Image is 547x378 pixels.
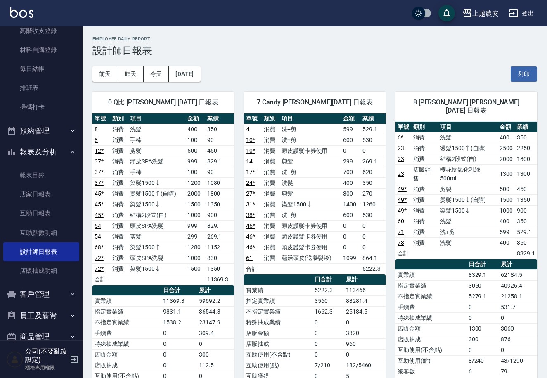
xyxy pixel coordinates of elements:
[398,218,404,224] a: 60
[197,349,234,360] td: 300
[205,156,234,167] td: 829.1
[395,269,466,280] td: 實業績
[499,269,537,280] td: 62184.5
[511,66,537,82] button: 列印
[92,338,161,349] td: 特殊抽成業績
[360,135,386,145] td: 530
[411,194,438,205] td: 消費
[466,355,499,366] td: 8/240
[466,345,499,355] td: 0
[185,135,205,145] td: 100
[360,177,386,188] td: 350
[185,231,205,242] td: 299
[497,164,515,184] td: 1300
[185,145,205,156] td: 500
[128,231,185,242] td: 剪髮
[515,184,537,194] td: 450
[515,216,537,227] td: 350
[185,124,205,135] td: 400
[262,253,279,263] td: 消費
[3,261,79,280] a: 店販抽成明細
[313,285,344,295] td: 5222.3
[313,360,344,371] td: 7/210
[341,210,360,220] td: 600
[128,263,185,274] td: 染髮1500↓
[246,255,253,261] a: 61
[438,205,498,216] td: 染髮1500↓
[395,323,466,334] td: 店販金額
[262,145,279,156] td: 消費
[344,295,386,306] td: 88281.4
[499,291,537,302] td: 21258.1
[110,220,128,231] td: 消費
[313,306,344,317] td: 1662.3
[197,328,234,338] td: 309.4
[185,113,205,124] th: 金額
[497,205,515,216] td: 1000
[110,231,128,242] td: 消費
[92,113,234,285] table: a dense table
[205,263,234,274] td: 1350
[262,199,279,210] td: 消費
[497,184,515,194] td: 500
[161,349,197,360] td: 0
[197,285,234,296] th: 累計
[185,188,205,199] td: 2000
[360,231,386,242] td: 0
[395,345,466,355] td: 互助使用(不含點)
[395,312,466,323] td: 特殊抽成業績
[185,253,205,263] td: 1000
[360,156,386,167] td: 269.1
[398,145,404,151] a: 23
[110,124,128,135] td: 消費
[279,167,341,177] td: 洗+剪
[344,328,386,338] td: 3320
[360,263,386,274] td: 5222.3
[411,132,438,143] td: 消費
[438,154,498,164] td: 結構2段式(自)
[161,306,197,317] td: 9831.1
[110,135,128,145] td: 消費
[169,66,200,82] button: [DATE]
[244,113,386,274] table: a dense table
[360,188,386,199] td: 270
[344,317,386,328] td: 0
[411,154,438,164] td: 消費
[246,158,253,165] a: 14
[341,177,360,188] td: 400
[411,237,438,248] td: 消費
[497,122,515,132] th: 金額
[466,269,499,280] td: 8329.1
[205,188,234,199] td: 1800
[341,253,360,263] td: 1099
[92,317,161,328] td: 不指定實業績
[438,143,498,154] td: 燙髮1500↑(自購)
[499,334,537,345] td: 876
[499,312,537,323] td: 0
[398,156,404,162] a: 23
[262,188,279,199] td: 消費
[515,237,537,248] td: 350
[197,338,234,349] td: 0
[244,338,313,349] td: 店販抽成
[395,355,466,366] td: 互助使用(點)
[244,317,313,328] td: 特殊抽成業績
[360,124,386,135] td: 529.1
[95,126,98,132] a: 8
[344,360,386,371] td: 182/5460
[128,177,185,188] td: 染髮1500↓
[341,220,360,231] td: 0
[185,210,205,220] td: 1000
[128,210,185,220] td: 結構2段式(自)
[279,253,341,263] td: 蘊活頭皮(送養髮液)
[254,98,376,106] span: 7 Candy [PERSON_NAME][DATE] 日報表
[472,8,499,19] div: 上越農安
[110,210,128,220] td: 消費
[128,167,185,177] td: 手棒
[205,177,234,188] td: 1080
[344,338,386,349] td: 960
[395,248,411,259] td: 合計
[197,360,234,371] td: 112.5
[466,312,499,323] td: 0
[360,199,386,210] td: 1260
